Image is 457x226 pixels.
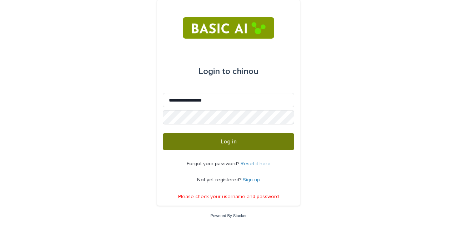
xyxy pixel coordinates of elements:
[187,161,241,166] span: Forgot your password?
[241,161,271,166] a: Reset it here
[221,139,237,144] span: Log in
[199,62,258,82] div: chinou
[163,133,294,150] button: Log in
[210,213,246,218] a: Powered By Stacker
[199,67,230,76] span: Login to
[183,17,274,39] img: RtIB8pj2QQiOZo6waziI
[243,177,260,182] a: Sign up
[178,194,279,200] p: Please check your username and password
[197,177,243,182] span: Not yet registered?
